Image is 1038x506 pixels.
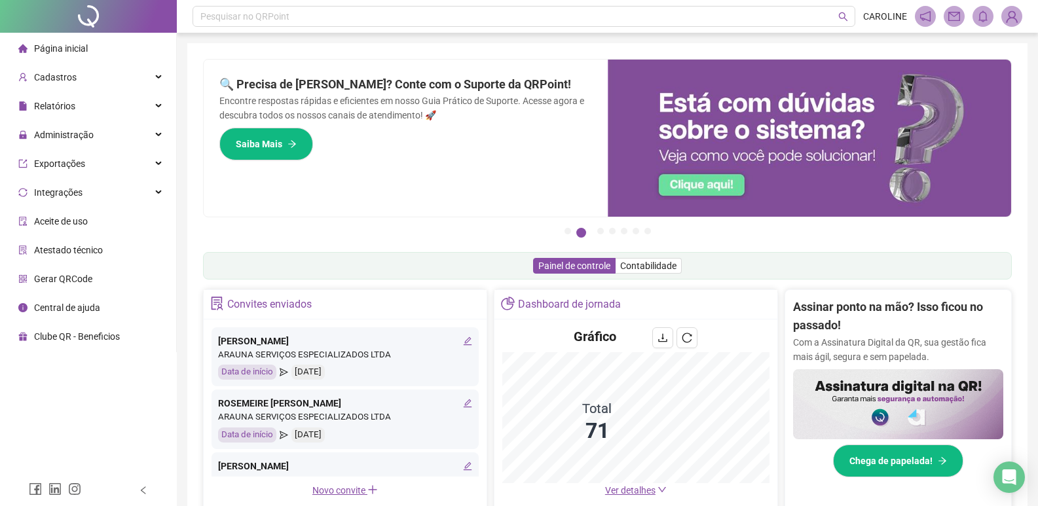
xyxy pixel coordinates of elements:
div: Open Intercom Messenger [993,461,1025,493]
span: pie-chart [501,297,515,310]
div: ARAUNA SERVIÇOS ESPECIALIZADOS LTDA [218,410,472,424]
h2: 🔍 Precisa de [PERSON_NAME]? Conte com o Suporte da QRPoint! [219,75,592,94]
img: banner%2F0cf4e1f0-cb71-40ef-aa93-44bd3d4ee559.png [608,60,1012,217]
span: reload [682,333,692,343]
span: Clube QR - Beneficios [34,331,120,342]
span: send [280,365,288,380]
span: edit [463,399,472,408]
span: lock [18,130,28,139]
span: Novo convite [312,485,378,496]
span: export [18,159,28,168]
span: arrow-right [938,456,947,465]
span: CAROLINE [863,9,907,24]
span: Central de ajuda [34,302,100,313]
p: Com a Assinatura Digital da QR, sua gestão fica mais ágil, segura e sem papelada. [793,335,1003,364]
span: download [658,333,668,343]
span: search [838,12,848,22]
div: ARAUNA SERVIÇOS ESPECIALIZADOS LTDA [218,348,472,362]
span: instagram [68,482,81,496]
h2: Assinar ponto na mão? Isso ficou no passado! [793,298,1003,335]
span: notification [919,10,931,22]
span: Relatórios [34,101,75,111]
span: Gerar QRCode [34,274,92,284]
span: facebook [29,482,42,496]
div: [DATE] [291,427,325,443]
div: Data de início [218,427,276,443]
span: edit [463,461,472,471]
span: Contabilidade [620,261,677,271]
p: Encontre respostas rápidas e eficientes em nosso Guia Prático de Suporte. Acesse agora e descubra... [219,94,592,122]
span: qrcode [18,274,28,283]
span: gift [18,332,28,341]
span: solution [18,245,28,255]
div: ARAUNA SERVIÇOS ESPECIALIZADOS LTDA [218,473,472,487]
span: Página inicial [34,43,88,54]
button: 1 [565,228,571,234]
button: 2 [576,228,586,238]
span: Integrações [34,187,83,198]
span: Ver detalhes [605,485,656,496]
span: bell [977,10,989,22]
span: sync [18,188,28,197]
img: 89421 [1002,7,1022,26]
span: Administração [34,130,94,140]
button: 7 [644,228,651,234]
button: 3 [597,228,604,234]
button: Chega de papelada! [833,444,963,477]
span: arrow-right [287,139,297,149]
a: Ver detalhes down [605,485,667,496]
span: Saiba Mais [236,137,282,151]
span: Cadastros [34,72,77,82]
div: Data de início [218,365,276,380]
span: down [658,485,667,494]
div: Dashboard de jornada [518,293,621,316]
span: Atestado técnico [34,245,103,255]
div: Convites enviados [227,293,312,316]
h4: Gráfico [574,327,616,346]
span: Aceite de uso [34,216,88,226]
div: [DATE] [291,365,325,380]
span: file [18,101,28,111]
span: linkedin [48,482,62,496]
span: Exportações [34,158,85,169]
span: edit [463,336,472,346]
span: plus [367,484,378,495]
span: Chega de papelada! [849,454,933,468]
span: left [139,486,148,495]
span: Painel de controle [538,261,610,271]
div: [PERSON_NAME] [218,459,472,473]
div: [PERSON_NAME] [218,334,472,348]
img: banner%2F02c71560-61a6-44d4-94b9-c8ab97240462.png [793,369,1003,439]
span: mail [948,10,960,22]
span: solution [210,297,224,310]
span: home [18,44,28,53]
button: 4 [609,228,616,234]
button: 5 [621,228,627,234]
span: user-add [18,73,28,82]
div: ROSEMEIRE [PERSON_NAME] [218,396,472,410]
span: info-circle [18,303,28,312]
span: send [280,427,288,443]
button: Saiba Mais [219,128,313,160]
button: 6 [633,228,639,234]
span: audit [18,217,28,226]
